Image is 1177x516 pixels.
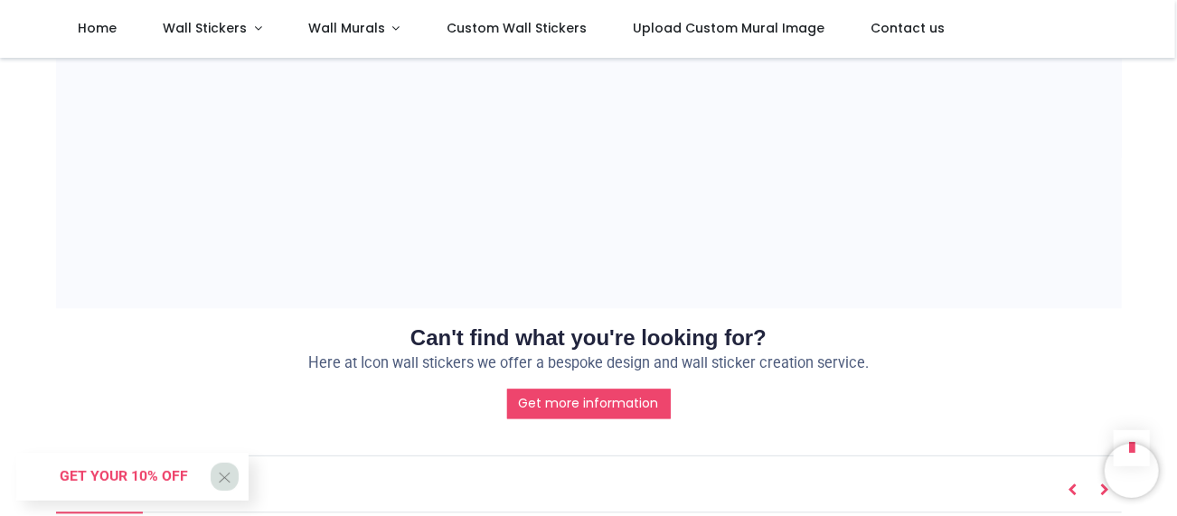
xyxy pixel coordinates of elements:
[447,19,587,37] span: Custom Wall Stickers
[1057,476,1089,507] button: Prev
[871,19,945,37] span: Contact us
[163,19,247,37] span: Wall Stickers
[78,19,117,37] span: Home
[56,354,1122,375] p: Here at Icon wall stickers we offer a bespoke design and wall sticker creation service.
[633,19,824,37] span: Upload Custom Mural Image
[507,389,671,420] a: Get more information
[56,324,1122,354] h2: Can't find what you're looking for?
[1089,476,1122,507] button: Next
[308,19,385,37] span: Wall Murals
[56,478,1122,512] h5: Related Products
[1105,444,1159,498] iframe: Brevo live chat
